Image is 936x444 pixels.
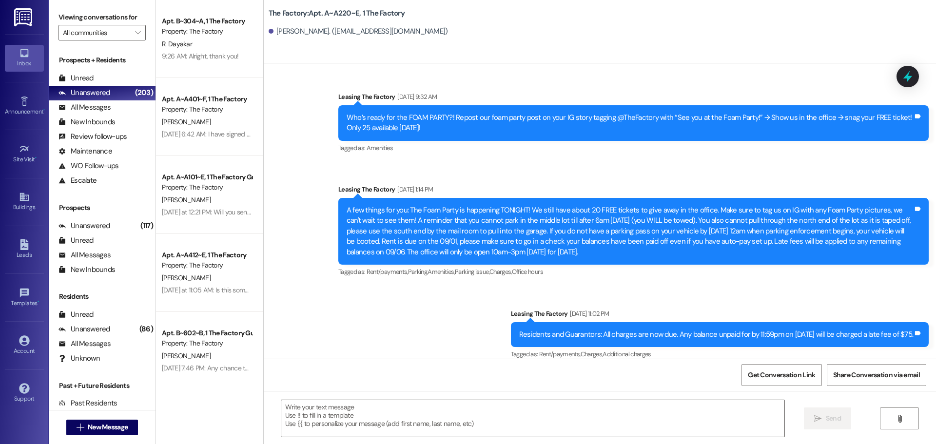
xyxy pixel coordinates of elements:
[338,92,929,105] div: Leasing The Factory
[519,329,913,340] div: Residents and Guarantors: All charges are now due. Any balance unpaid for by 11:59pm on [DATE] wi...
[162,338,252,348] div: Property: The Factory
[512,268,543,276] span: Office hours
[408,268,428,276] span: Parking ,
[741,364,821,386] button: Get Conversation Link
[162,364,413,372] div: [DATE] 7:46 PM: Any chance these reminder text messages can get sent at NOT 12:15am?
[49,55,156,65] div: Prospects + Residents
[395,184,433,194] div: [DATE] 1:14 PM
[162,351,211,360] span: [PERSON_NAME]
[162,182,252,193] div: Property: The Factory
[338,184,929,198] div: Leasing The Factory
[35,154,37,161] span: •
[814,415,821,423] i: 
[38,298,39,305] span: •
[269,26,448,37] div: [PERSON_NAME]. ([EMAIL_ADDRESS][DOMAIN_NAME])
[338,265,929,279] div: Tagged as:
[135,29,140,37] i: 
[162,16,252,26] div: Apt. B~304~A, 1 The Factory
[58,353,100,364] div: Unknown
[896,415,903,423] i: 
[5,332,44,359] a: Account
[5,45,44,71] a: Inbox
[58,324,110,334] div: Unanswered
[428,268,455,276] span: Amenities ,
[162,26,252,37] div: Property: The Factory
[603,350,651,358] span: Additional charges
[58,235,94,246] div: Unread
[455,268,489,276] span: Parking issue ,
[58,175,97,186] div: Escalate
[66,420,138,435] button: New Message
[489,268,512,276] span: Charges ,
[833,370,920,380] span: Share Conversation via email
[58,265,115,275] div: New Inbounds
[58,146,112,156] div: Maintenance
[5,189,44,215] a: Buildings
[58,339,111,349] div: All Messages
[58,88,110,98] div: Unanswered
[49,203,156,213] div: Prospects
[43,107,45,114] span: •
[162,52,238,60] div: 9:26 AM: Alright, thank you!
[5,141,44,167] a: Site Visit •
[367,144,393,152] span: Amenities
[58,102,111,113] div: All Messages
[58,398,117,408] div: Past Residents
[162,328,252,338] div: Apt. B~602~B, 1 The Factory Guarantors
[58,117,115,127] div: New Inbounds
[58,161,118,171] div: WO Follow-ups
[162,260,252,270] div: Property: The Factory
[511,347,929,361] div: Tagged as:
[567,309,609,319] div: [DATE] 11:02 PM
[162,130,387,138] div: [DATE] 6:42 AM: I have signed the free rent document and that charge is not off.
[826,413,841,424] span: Send
[395,92,437,102] div: [DATE] 9:32 AM
[58,309,94,320] div: Unread
[539,350,581,358] span: Rent/payments ,
[5,285,44,311] a: Templates •
[58,73,94,83] div: Unread
[162,172,252,182] div: Apt. A~A101~E, 1 The Factory Guarantors
[748,370,815,380] span: Get Conversation Link
[162,208,332,216] div: [DATE] at 12:21 PM: Will you send him a link for the new lease?
[581,350,603,358] span: Charges ,
[162,273,211,282] span: [PERSON_NAME]
[162,117,211,126] span: [PERSON_NAME]
[58,250,111,260] div: All Messages
[367,268,408,276] span: Rent/payments ,
[58,132,127,142] div: Review follow-ups
[827,364,926,386] button: Share Conversation via email
[162,286,458,294] div: [DATE] at 11:05 AM: Is this something you guys can fix without charging [DEMOGRAPHIC_DATA] reside...
[338,141,929,155] div: Tagged as:
[269,8,405,19] b: The Factory: Apt. A~A220~E, 1 The Factory
[58,221,110,231] div: Unanswered
[63,25,130,40] input: All communities
[133,85,156,100] div: (203)
[5,380,44,406] a: Support
[14,8,34,26] img: ResiDesk Logo
[49,381,156,391] div: Past + Future Residents
[77,424,84,431] i: 
[347,113,913,134] div: Who’s ready for the FOAM PARTY?! Repost our foam party post on your IG story tagging @TheFactory ...
[347,205,913,257] div: A few things for you: The Foam Party is happening TONIGHT! We still have about 20 FREE tickets to...
[58,10,146,25] label: Viewing conversations for
[162,39,192,48] span: R. Dayakar
[138,218,156,233] div: (117)
[162,94,252,104] div: Apt. A~A401~F, 1 The Factory
[162,104,252,115] div: Property: The Factory
[5,236,44,263] a: Leads
[88,422,128,432] span: New Message
[49,291,156,302] div: Residents
[162,250,252,260] div: Apt. A~A412~E, 1 The Factory
[137,322,156,337] div: (86)
[804,407,851,429] button: Send
[511,309,929,322] div: Leasing The Factory
[162,195,211,204] span: [PERSON_NAME]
